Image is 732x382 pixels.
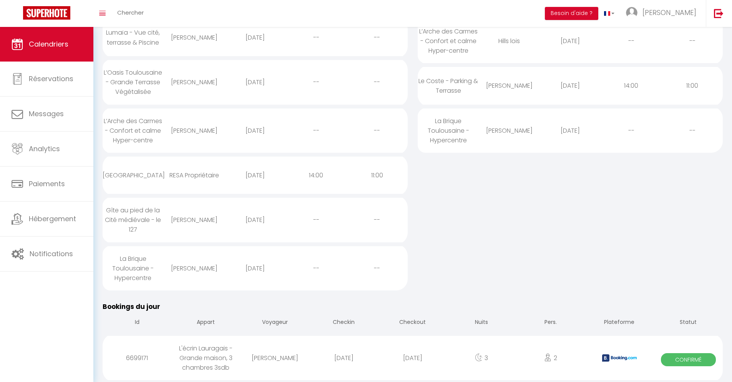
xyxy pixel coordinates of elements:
[418,68,479,103] div: Le Coste - Parking & Terrasse
[29,74,73,83] span: Réservations
[642,8,696,17] span: [PERSON_NAME]
[662,118,723,143] div: --
[601,28,662,53] div: --
[29,109,64,118] span: Messages
[516,312,585,334] th: Pers.
[347,256,408,281] div: --
[103,345,171,370] div: 6699171
[164,163,225,188] div: RESA Propriétaire
[30,249,73,259] span: Notifications
[479,28,540,53] div: Hills lois
[29,214,76,224] span: Hébergement
[225,25,286,50] div: [DATE]
[347,207,408,232] div: --
[378,312,447,334] th: Checkout
[103,198,164,242] div: Gîte au pied de la Cité médiévale - le 127
[241,345,309,370] div: [PERSON_NAME]
[103,20,164,55] div: Lumaïa - Vue cité, terrasse & Piscine
[23,6,70,20] img: Super Booking
[654,312,723,334] th: Statut
[309,312,378,334] th: Checkin
[285,207,347,232] div: --
[285,118,347,143] div: --
[225,118,286,143] div: [DATE]
[225,256,286,281] div: [DATE]
[225,207,286,232] div: [DATE]
[103,60,164,104] div: L’Oasis Toulousaine - Grande Terrasse Végétalisée
[164,207,225,232] div: [PERSON_NAME]
[103,108,164,153] div: L’Arche des Carmes - Confort et calme Hyper-centre
[347,163,408,188] div: 11:00
[662,73,723,98] div: 11:00
[241,312,309,334] th: Voyageur
[545,7,598,20] button: Besoin d'aide ?
[479,118,540,143] div: [PERSON_NAME]
[103,163,164,188] div: [GEOGRAPHIC_DATA]
[164,118,225,143] div: [PERSON_NAME]
[447,312,516,334] th: Nuits
[6,3,29,26] button: Ouvrir le widget de chat LiveChat
[347,118,408,143] div: --
[164,25,225,50] div: [PERSON_NAME]
[29,144,60,153] span: Analytics
[285,70,347,95] div: --
[29,179,65,188] span: Paiements
[347,25,408,50] div: --
[540,73,601,98] div: [DATE]
[29,39,68,49] span: Calendriers
[601,118,662,143] div: --
[171,336,240,380] div: L'écrin Lauragais - Grande maison, 3 chambres 3sdb
[164,256,225,281] div: [PERSON_NAME]
[662,28,723,53] div: --
[418,108,479,153] div: La Brique Toulousaine - Hypercentre
[171,312,240,334] th: Appart
[309,345,378,370] div: [DATE]
[479,73,540,98] div: [PERSON_NAME]
[103,312,171,334] th: Id
[418,19,479,63] div: L’Arche des Carmes - Confort et calme Hyper-centre
[626,7,637,18] img: ...
[540,28,601,53] div: [DATE]
[103,302,160,311] span: Bookings du jour
[516,345,585,370] div: 2
[347,70,408,95] div: --
[164,70,225,95] div: [PERSON_NAME]
[601,73,662,98] div: 14:00
[540,118,601,143] div: [DATE]
[378,345,447,370] div: [DATE]
[285,163,347,188] div: 14:00
[225,70,286,95] div: [DATE]
[602,354,637,362] img: booking2.png
[714,8,724,18] img: logout
[447,345,516,370] div: 3
[661,353,716,366] span: Confirmé
[225,163,286,188] div: [DATE]
[117,8,144,17] span: Chercher
[585,312,654,334] th: Plateforme
[285,25,347,50] div: --
[103,246,164,290] div: La Brique Toulousaine - Hypercentre
[285,256,347,281] div: --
